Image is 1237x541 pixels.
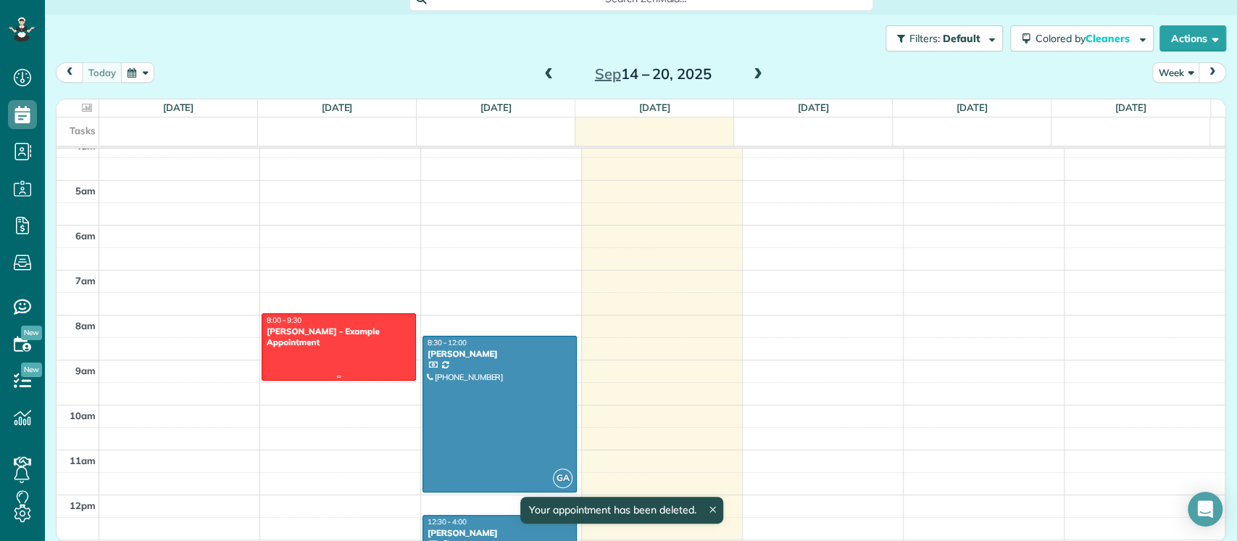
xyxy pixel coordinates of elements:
a: [DATE] [639,102,670,113]
div: Open Intercom Messenger [1188,492,1223,526]
span: 9am [75,365,96,376]
span: 11am [70,455,96,466]
span: Cleaners [1086,32,1132,45]
div: [PERSON_NAME] [427,528,572,538]
span: Sep [595,65,621,83]
span: GA [553,468,572,488]
span: 10am [70,410,96,421]
div: [PERSON_NAME] [427,349,572,359]
button: next [1199,62,1226,82]
a: [DATE] [798,102,829,113]
button: Colored byCleaners [1010,25,1154,51]
span: 8:30 - 12:00 [428,338,467,347]
a: Filters: Default [878,25,1003,51]
a: [DATE] [163,102,194,113]
span: 12:30 - 4:00 [428,517,467,526]
button: Week [1152,62,1200,82]
span: 12pm [70,500,96,511]
span: Colored by [1036,32,1135,45]
a: [DATE] [1115,102,1146,113]
button: prev [56,62,83,82]
div: Your appointment has been deleted. [520,497,724,524]
span: Default [943,32,981,45]
span: New [21,326,42,340]
span: 8:00 - 9:30 [267,315,301,325]
span: 6am [75,230,96,241]
span: Filters: [909,32,940,45]
span: 8am [75,320,96,331]
span: 5am [75,185,96,197]
a: [DATE] [957,102,988,113]
a: [DATE] [322,102,353,113]
button: today [82,62,122,82]
span: 4am [75,140,96,152]
div: [PERSON_NAME] - Example Appointment [266,326,412,347]
span: New [21,363,42,377]
span: Tasks [70,125,96,136]
h2: 14 – 20, 2025 [562,66,744,82]
button: Filters: Default [886,25,1003,51]
button: Actions [1159,25,1226,51]
span: 7am [75,275,96,286]
a: [DATE] [480,102,512,113]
